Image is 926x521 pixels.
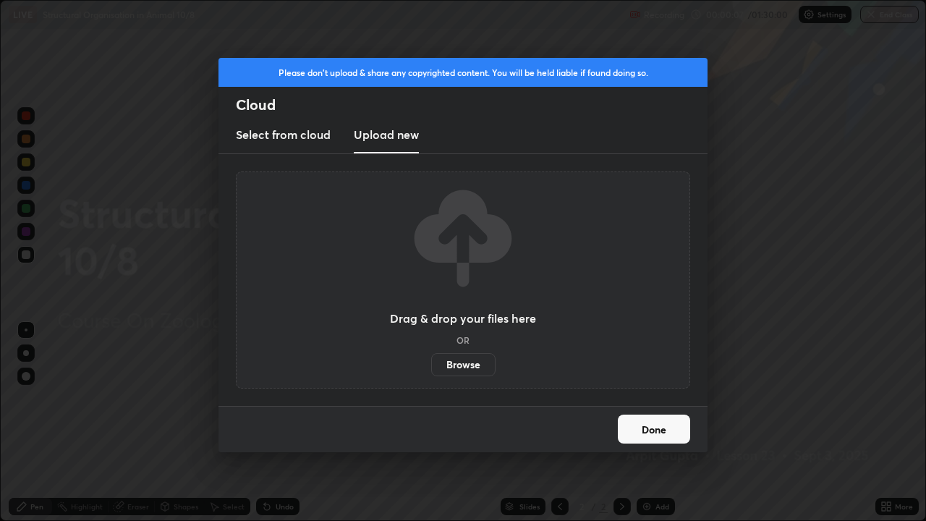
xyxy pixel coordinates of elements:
div: Please don't upload & share any copyrighted content. You will be held liable if found doing so. [218,58,708,87]
h5: OR [456,336,470,344]
h3: Upload new [354,126,419,143]
button: Done [618,415,690,444]
h2: Cloud [236,96,708,114]
h3: Drag & drop your files here [390,313,536,324]
h3: Select from cloud [236,126,331,143]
